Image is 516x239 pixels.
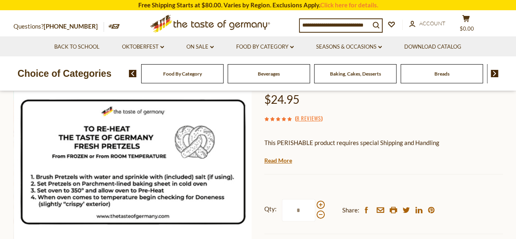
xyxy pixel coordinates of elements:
img: next arrow [491,70,498,77]
a: Breads [434,71,450,77]
a: Food By Category [236,42,294,51]
span: ( ) [295,114,322,122]
a: Food By Category [163,71,202,77]
a: Read More [264,156,292,165]
img: previous arrow [129,70,137,77]
a: Baking, Cakes, Desserts [330,71,381,77]
a: Download Catalog [404,42,461,51]
span: $24.95 [264,92,299,106]
li: We will ship this product in heat-protective packaging and ice. [272,154,503,164]
input: Qty: [282,199,315,221]
strong: Qty: [264,204,277,214]
a: Account [409,19,445,28]
button: $0.00 [454,15,478,35]
a: Seasons & Occasions [316,42,382,51]
span: Account [419,20,445,27]
a: Oktoberfest [122,42,164,51]
a: Click here for details. [320,1,378,9]
span: $0.00 [460,25,474,32]
p: Questions? [13,21,104,32]
a: On Sale [186,42,214,51]
a: [PHONE_NUMBER] [44,22,98,30]
a: 8 Reviews [296,114,321,123]
span: Share: [342,205,359,215]
a: Back to School [54,42,100,51]
p: This PERISHABLE product requires special Shipping and Handling [264,138,503,148]
a: Beverages [258,71,280,77]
